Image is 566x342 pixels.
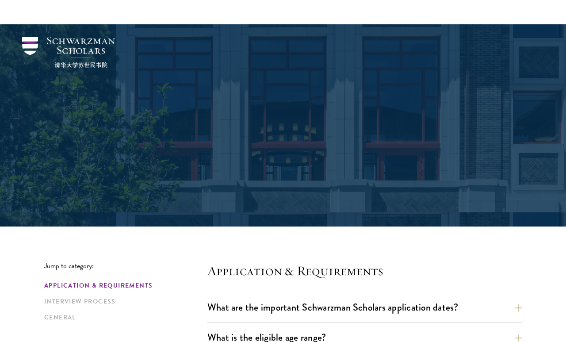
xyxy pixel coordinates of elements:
[44,297,202,306] a: Interview Process
[44,313,202,322] a: General
[44,281,202,290] a: Application & Requirements
[44,262,207,270] p: Jump to category:
[22,37,115,68] img: Schwarzman Scholars
[207,262,522,280] h4: Application & Requirements
[207,297,522,317] button: What are the important Schwarzman Scholars application dates?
